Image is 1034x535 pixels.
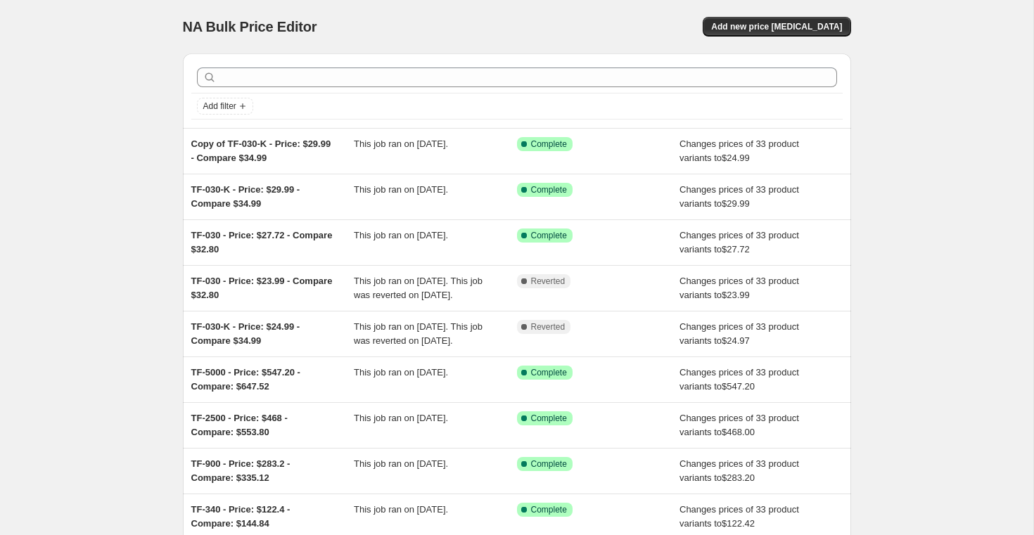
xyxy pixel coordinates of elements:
span: Changes prices of 33 product variants to [679,321,799,346]
span: This job ran on [DATE]. [354,230,448,240]
span: Changes prices of 33 product variants to [679,367,799,392]
span: Complete [531,504,567,515]
span: $283.20 [722,472,755,483]
span: $24.97 [722,335,750,346]
span: Complete [531,413,567,424]
span: This job ran on [DATE]. This job was reverted on [DATE]. [354,276,483,300]
span: Changes prices of 33 product variants to [679,504,799,529]
span: Complete [531,458,567,470]
span: TF-2500 - Price: $468 - Compare: $553.80 [191,413,288,437]
span: $547.20 [722,381,755,392]
span: Complete [531,184,567,195]
span: $122.42 [722,518,755,529]
span: $23.99 [722,290,750,300]
span: TF-030 - Price: $23.99 - Compare $32.80 [191,276,333,300]
span: Changes prices of 33 product variants to [679,230,799,254]
span: This job ran on [DATE]. [354,367,448,378]
span: Complete [531,230,567,241]
span: TF-030-K - Price: $29.99 - Compare $34.99 [191,184,300,209]
span: TF-340 - Price: $122.4 - Compare: $144.84 [191,504,291,529]
span: Changes prices of 33 product variants to [679,276,799,300]
span: $468.00 [722,427,755,437]
span: Copy of TF-030-K - Price: $29.99 - Compare $34.99 [191,138,331,163]
span: Complete [531,367,567,378]
span: Add new price [MEDICAL_DATA] [711,21,842,32]
span: $24.99 [722,153,750,163]
span: TF-5000 - Price: $547.20 - Compare: $647.52 [191,367,300,392]
button: Add filter [197,98,253,115]
span: Add filter [203,101,236,112]
span: This job ran on [DATE]. This job was reverted on [DATE]. [354,321,483,346]
span: Changes prices of 33 product variants to [679,413,799,437]
span: Reverted [531,321,566,333]
span: TF-030 - Price: $27.72 - Compare $32.80 [191,230,333,254]
span: Reverted [531,276,566,287]
span: $27.72 [722,244,750,254]
span: Changes prices of 33 product variants to [679,184,799,209]
span: $29.99 [722,198,750,209]
span: Complete [531,138,567,150]
span: This job ran on [DATE]. [354,138,448,149]
span: TF-030-K - Price: $24.99 - Compare $34.99 [191,321,300,346]
span: This job ran on [DATE]. [354,413,448,423]
span: This job ran on [DATE]. [354,458,448,469]
span: NA Bulk Price Editor [183,19,317,34]
span: TF-900 - Price: $283.2 - Compare: $335.12 [191,458,291,483]
button: Add new price [MEDICAL_DATA] [703,17,850,37]
span: Changes prices of 33 product variants to [679,138,799,163]
span: This job ran on [DATE]. [354,504,448,515]
span: This job ran on [DATE]. [354,184,448,195]
span: Changes prices of 33 product variants to [679,458,799,483]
